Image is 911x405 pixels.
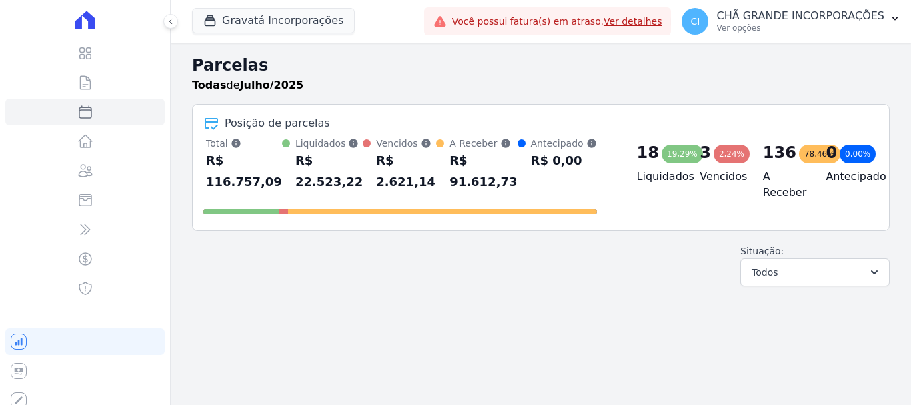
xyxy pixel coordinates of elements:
[604,16,662,27] a: Ver detalhes
[240,79,304,91] strong: Julho/2025
[691,17,700,26] span: CI
[700,142,711,163] div: 3
[716,23,884,33] p: Ver opções
[716,9,884,23] p: CHÃ GRANDE INCORPORAÇÕES
[700,169,742,185] h4: Vencidos
[840,145,876,163] div: 0,00%
[192,8,355,33] button: Gravatá Incorporações
[295,150,363,193] div: R$ 22.523,22
[225,115,330,131] div: Posição de parcelas
[449,137,517,150] div: A Receber
[740,258,890,286] button: Todos
[192,53,890,77] h2: Parcelas
[763,142,796,163] div: 136
[826,142,837,163] div: 0
[662,145,703,163] div: 19,29%
[192,79,227,91] strong: Todas
[740,246,784,256] label: Situação:
[763,169,805,201] h4: A Receber
[531,137,597,150] div: Antecipado
[376,137,436,150] div: Vencidos
[206,150,282,193] div: R$ 116.757,09
[637,169,679,185] h4: Liquidados
[192,77,303,93] p: de
[826,169,868,185] h4: Antecipado
[752,264,778,280] span: Todos
[531,150,597,171] div: R$ 0,00
[714,145,750,163] div: 2,24%
[799,145,840,163] div: 78,46%
[637,142,659,163] div: 18
[449,150,517,193] div: R$ 91.612,73
[206,137,282,150] div: Total
[376,150,436,193] div: R$ 2.621,14
[671,3,911,40] button: CI CHÃ GRANDE INCORPORAÇÕES Ver opções
[295,137,363,150] div: Liquidados
[452,15,662,29] span: Você possui fatura(s) em atraso.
